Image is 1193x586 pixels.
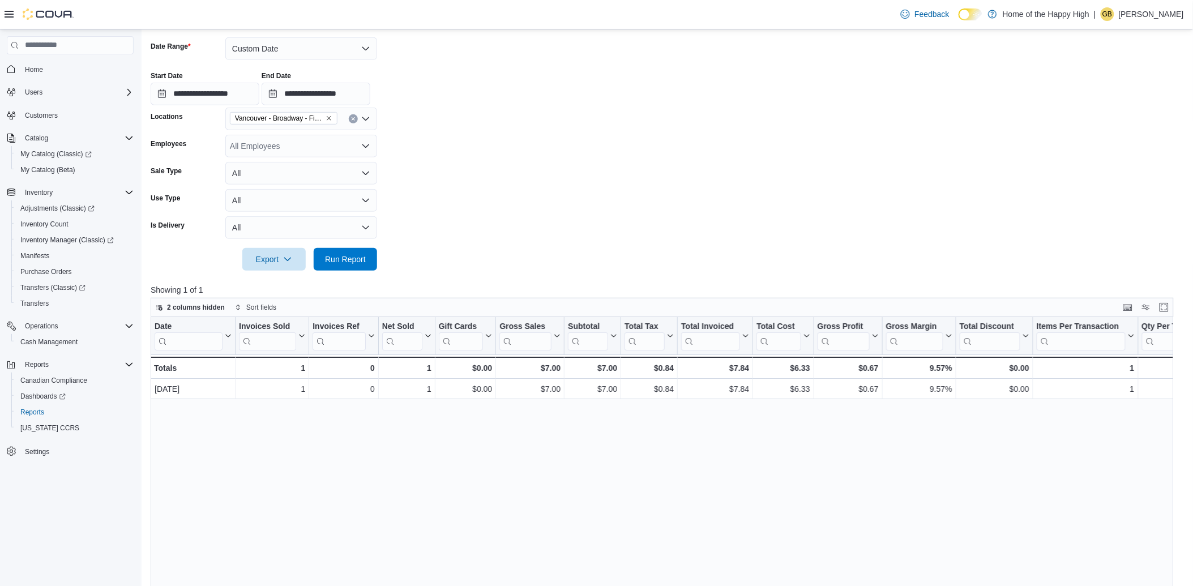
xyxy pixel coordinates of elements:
div: Net Sold [382,321,422,350]
span: Manifests [16,249,134,263]
div: Subtotal [568,321,608,332]
nav: Complex example [7,57,134,489]
button: Invoices Ref [313,321,374,350]
input: Press the down key to open a popover containing a calendar. [262,83,370,105]
span: My Catalog (Beta) [20,165,75,174]
span: Catalog [25,134,48,143]
button: Purchase Orders [11,264,138,280]
span: Inventory Manager (Classic) [16,233,134,247]
button: Total Invoiced [681,321,749,350]
button: Keyboard shortcuts [1121,301,1135,314]
button: Canadian Compliance [11,373,138,388]
span: Cash Management [20,337,78,347]
a: Feedback [896,3,953,25]
div: Totals [154,361,232,375]
span: Export [249,248,299,271]
button: Net Sold [382,321,431,350]
span: Reports [20,408,44,417]
span: Settings [25,447,49,456]
button: Operations [2,318,138,334]
div: 0 [313,361,374,375]
button: Users [20,85,47,99]
button: Export [242,248,306,271]
button: All [225,162,377,185]
a: Customers [20,109,62,122]
input: Dark Mode [959,8,982,20]
div: Gross Profit [818,321,870,332]
a: Transfers (Classic) [16,281,90,294]
span: My Catalog (Classic) [20,149,92,159]
p: Home of the Happy High [1003,7,1089,21]
button: Open list of options [361,114,370,123]
span: Home [25,65,43,74]
a: Cash Management [16,335,82,349]
div: $0.84 [625,361,674,375]
a: Purchase Orders [16,265,76,279]
div: Total Invoiced [681,321,740,350]
button: My Catalog (Beta) [11,162,138,178]
button: Settings [2,443,138,459]
div: $0.00 [439,361,493,375]
button: Subtotal [568,321,617,350]
div: $7.84 [681,382,749,396]
span: Reports [20,358,134,371]
span: Run Report [325,254,366,265]
label: Sale Type [151,166,182,176]
span: Canadian Compliance [16,374,134,387]
span: Transfers (Classic) [20,283,85,292]
label: Locations [151,112,183,121]
a: Reports [16,405,49,419]
div: [DATE] [155,382,232,396]
div: Gross Profit [818,321,870,350]
div: Total Discount [960,321,1020,350]
button: Reports [11,404,138,420]
div: Invoices Ref [313,321,365,332]
input: Press the down key to open a popover containing a calendar. [151,83,259,105]
button: Users [2,84,138,100]
span: Inventory Manager (Classic) [20,236,114,245]
a: Inventory Count [16,217,73,231]
div: Net Sold [382,321,422,332]
span: Adjustments (Classic) [20,204,95,213]
button: Total Cost [756,321,810,350]
a: Transfers (Classic) [11,280,138,296]
span: GB [1102,7,1112,21]
div: Subtotal [568,321,608,350]
div: $7.84 [681,361,749,375]
button: Transfers [11,296,138,311]
div: 1 [1037,361,1135,375]
span: Operations [25,322,58,331]
div: Date [155,321,223,332]
span: Users [25,88,42,97]
button: Gross Margin [886,321,952,350]
a: My Catalog (Classic) [11,146,138,162]
a: Settings [20,445,54,459]
button: Invoices Sold [239,321,305,350]
button: Gross Sales [499,321,561,350]
span: Inventory [20,186,134,199]
span: Dashboards [20,392,66,401]
span: Sort fields [246,303,276,312]
div: $6.33 [756,382,810,396]
a: My Catalog (Classic) [16,147,96,161]
button: Sort fields [230,301,281,314]
button: Gross Profit [818,321,879,350]
span: Settings [20,444,134,458]
span: Manifests [20,251,49,260]
div: $0.84 [625,382,674,396]
button: Run Report [314,248,377,271]
button: Enter fullscreen [1157,301,1171,314]
a: Manifests [16,249,54,263]
label: End Date [262,71,291,80]
span: [US_STATE] CCRS [20,424,79,433]
button: Reports [2,357,138,373]
div: Gross Margin [886,321,943,332]
div: Invoices Ref [313,321,365,350]
div: $7.00 [499,382,561,396]
button: Custom Date [225,37,377,60]
span: Transfers [20,299,49,308]
button: Items Per Transaction [1037,321,1135,350]
span: Cash Management [16,335,134,349]
button: Display options [1139,301,1153,314]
